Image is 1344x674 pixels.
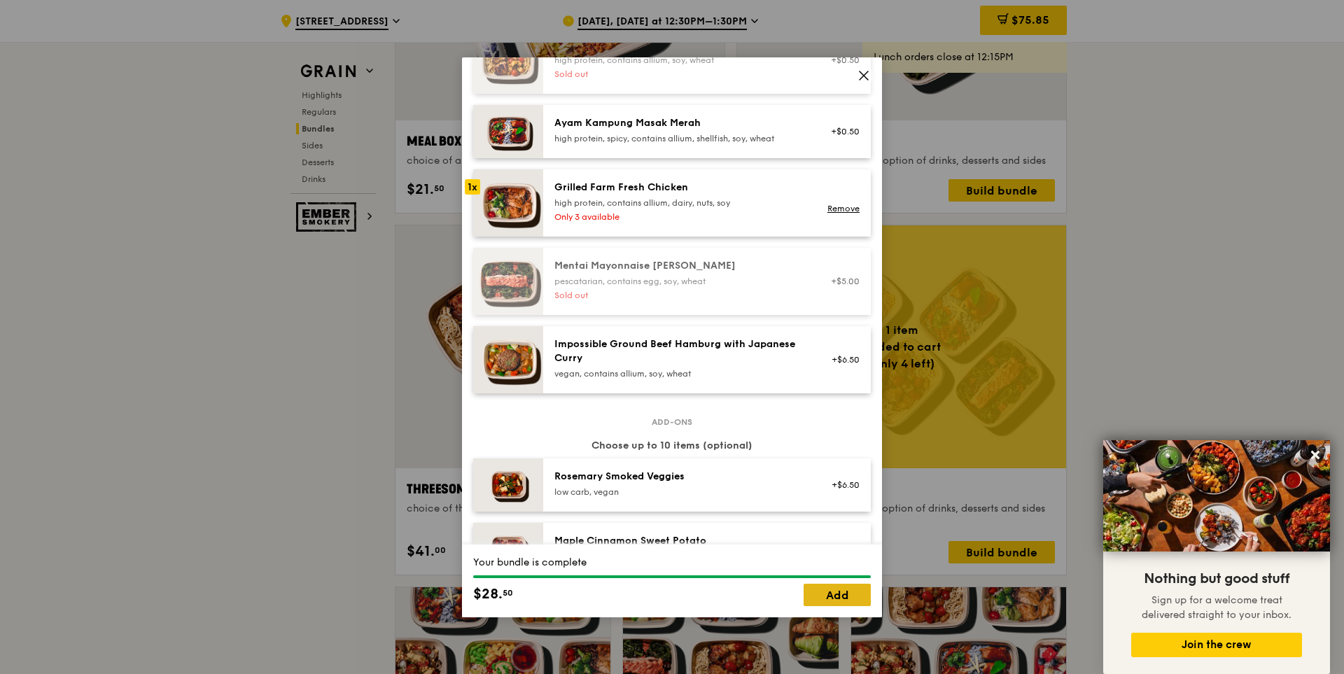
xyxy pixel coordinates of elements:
a: Add [804,584,871,606]
div: Ayam Kampung Masak Merah [554,116,806,130]
span: Add-ons [646,416,698,428]
span: Sign up for a welcome treat delivered straight to your inbox. [1142,594,1291,621]
span: 50 [503,587,513,598]
div: +$6.50 [822,479,860,491]
div: +$0.50 [822,55,860,66]
div: +$5.00 [822,276,860,287]
div: Choose up to 10 items (optional) [473,439,871,453]
div: Maple Cinnamon Sweet Potato [554,534,806,548]
div: Only 3 available [554,211,806,223]
img: daily_normal_HORZ-Grilled-Farm-Fresh-Chicken.jpg [473,169,543,237]
img: DSC07876-Edit02-Large.jpeg [1103,440,1330,552]
div: low carb, vegan [554,486,806,498]
img: daily_normal_Mentai-Mayonnaise-Aburi-Salmon-HORZ.jpg [473,248,543,315]
img: daily_normal_HORZ-Impossible-Hamburg-With-Japanese-Curry.jpg [473,326,543,393]
img: daily_normal_Ayam_Kampung_Masak_Merah_Horizontal_.jpg [473,105,543,158]
div: high protein, contains allium, dairy, nuts, soy [554,197,806,209]
div: Sold out [554,290,806,301]
span: $28. [473,584,503,605]
div: Grilled Farm Fresh Chicken [554,181,806,195]
div: high protein, spicy, contains allium, shellfish, soy, wheat [554,133,806,144]
img: daily_normal_Thyme-Rosemary-Zucchini-HORZ.jpg [473,458,543,512]
div: pescatarian, contains egg, soy, wheat [554,276,806,287]
div: Sold out [554,69,806,80]
button: Join the crew [1131,633,1302,657]
button: Close [1304,444,1326,466]
div: high protein, contains allium, soy, wheat [554,55,806,66]
div: Your bundle is complete [473,556,871,570]
div: +$0.50 [822,126,860,137]
img: daily_normal_Honey_Duo_Mustard_Chicken__Horizontal_.jpg [473,27,543,94]
div: vegan, contains allium, soy, wheat [554,368,806,379]
img: daily_normal_Maple_Cinnamon_Sweet_Potato__Horizontal_.jpg [473,523,543,576]
a: Remove [827,204,860,213]
div: Impossible Ground Beef Hamburg with Japanese Curry [554,337,806,365]
span: Nothing but good stuff [1144,570,1289,587]
div: Rosemary Smoked Veggies [554,470,806,484]
div: +$6.50 [822,354,860,365]
div: Mentai Mayonnaise [PERSON_NAME] [554,259,806,273]
div: +$6.50 [822,544,860,555]
div: 1x [465,179,480,195]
